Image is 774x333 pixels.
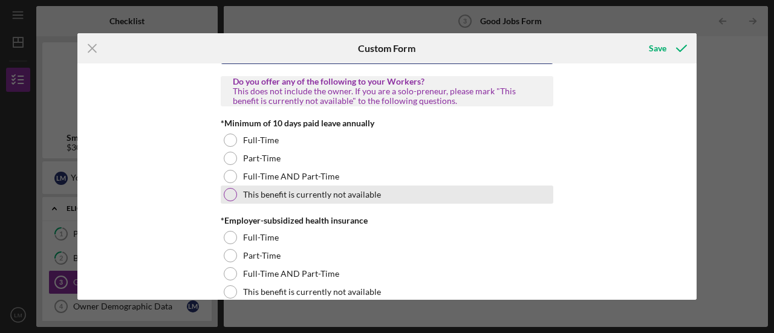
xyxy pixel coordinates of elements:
[243,233,279,242] label: Full-Time
[649,36,666,60] div: Save
[243,251,281,260] label: Part-Time
[358,43,415,54] h6: Custom Form
[243,287,381,297] label: This benefit is currently not available
[221,118,553,128] div: *Minimum of 10 days paid leave annually
[243,172,339,181] label: Full-Time AND Part-Time
[233,86,541,106] div: This does not include the owner. If you are a solo-preneur, please mark "This benefit is currentl...
[243,154,281,163] label: Part-Time
[243,135,279,145] label: Full-Time
[233,77,541,86] div: Do you offer any of the following to your Workers?
[221,216,553,225] div: *Employer-subsidized health insurance
[637,36,697,60] button: Save
[243,190,381,199] label: This benefit is currently not available
[243,269,339,279] label: Full-Time AND Part-Time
